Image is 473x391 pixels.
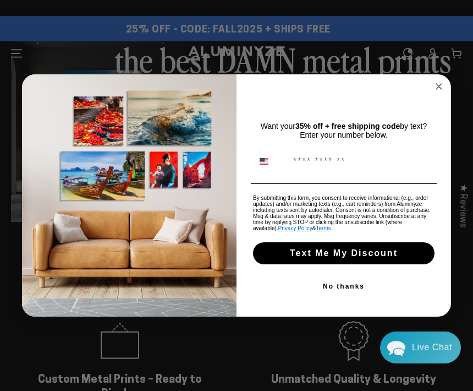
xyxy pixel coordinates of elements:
[295,122,400,131] strong: 35% off + free shipping code
[254,151,288,172] button: Search Countries
[251,183,437,184] img: underline
[412,332,452,363] div: Contact Us Directly
[260,157,268,166] img: United States
[278,95,410,110] span: You're Almost There!
[316,225,331,231] a: Terms
[251,275,437,297] button: No thanks
[253,122,435,139] p: Want your by text? Enter your number below.
[432,80,446,93] button: Close dialog
[380,332,461,363] div: Chat widget toggle
[278,225,312,231] a: Privacy Policy
[22,74,237,317] img: 1cb11741-e1c7-4528-9c24-a2d7d3cf3a02.jpeg
[253,195,435,231] p: By submitting this form, you consent to receive informational (e.g., order updates) and/or market...
[253,242,435,264] button: Text Me My Discount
